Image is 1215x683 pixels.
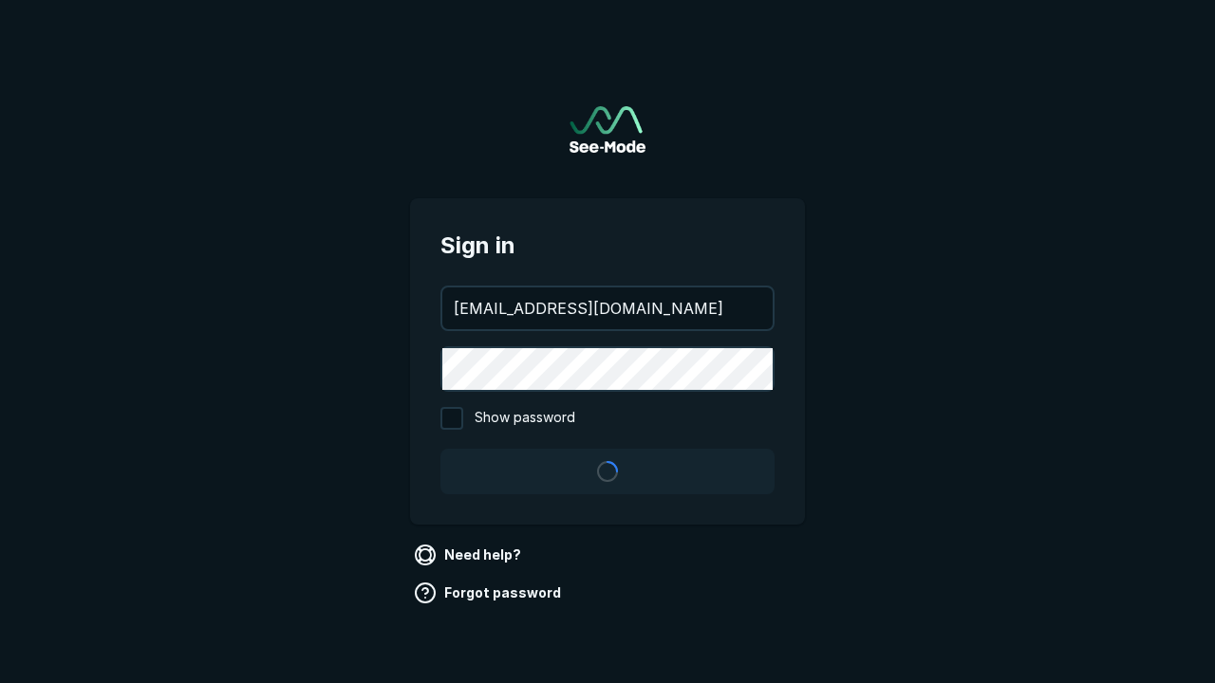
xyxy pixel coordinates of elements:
img: See-Mode Logo [570,106,645,153]
a: Need help? [410,540,529,570]
input: your@email.com [442,287,773,329]
span: Sign in [440,229,775,263]
a: Forgot password [410,578,569,608]
a: Go to sign in [570,106,645,153]
span: Show password [475,407,575,430]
